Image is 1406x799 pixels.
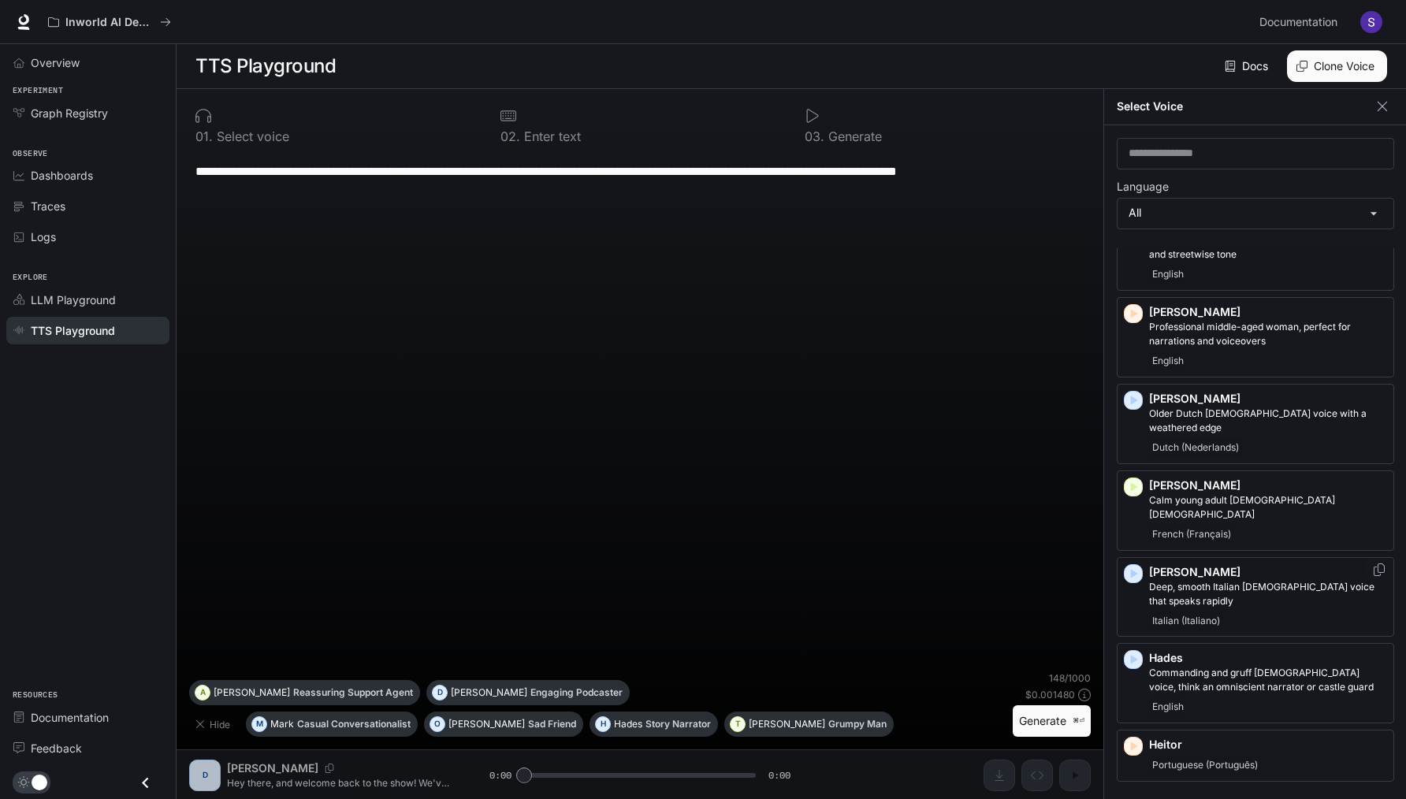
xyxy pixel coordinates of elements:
p: [PERSON_NAME] [448,719,525,729]
span: English [1149,697,1187,716]
p: Grumpy Man [828,719,887,729]
div: T [731,712,745,737]
p: Male with a fast-talking, emphatic and streetwise tone [1149,233,1387,262]
div: H [596,712,610,737]
a: LLM Playground [6,286,169,314]
span: Feedback [31,740,82,756]
p: Reassuring Support Agent [293,688,413,697]
span: Dutch (Nederlands) [1149,438,1242,457]
a: Logs [6,223,169,251]
p: Engaging Podcaster [530,688,623,697]
div: All [1118,199,1393,229]
button: Copy Voice ID [1371,563,1387,576]
a: Overview [6,49,169,76]
p: Generate [824,130,882,143]
button: Clone Voice [1287,50,1387,82]
p: Calm young adult French male [1149,493,1387,522]
button: HHadesStory Narrator [590,712,718,737]
button: A[PERSON_NAME]Reassuring Support Agent [189,680,420,705]
button: All workspaces [41,6,178,38]
p: [PERSON_NAME] [1149,391,1387,407]
span: TTS Playground [31,322,115,339]
p: 0 2 . [500,130,520,143]
p: $ 0.001480 [1025,688,1075,701]
span: Italian (Italiano) [1149,611,1223,630]
p: 148 / 1000 [1049,671,1091,685]
p: Sad Friend [528,719,576,729]
span: French (Français) [1149,525,1234,544]
p: Heitor [1149,737,1387,753]
p: [PERSON_NAME] [1149,478,1387,493]
button: D[PERSON_NAME]Engaging Podcaster [426,680,630,705]
p: Language [1117,181,1169,192]
button: Generate⌘⏎ [1013,705,1091,738]
a: Feedback [6,734,169,762]
p: Professional middle-aged woman, perfect for narrations and voiceovers [1149,320,1387,348]
button: Close drawer [128,767,163,799]
p: 0 1 . [195,130,213,143]
span: Traces [31,198,65,214]
p: Story Narrator [645,719,711,729]
p: Inworld AI Demos [65,16,154,29]
p: Hades [614,719,642,729]
a: Documentation [6,704,169,731]
p: Casual Conversationalist [297,719,411,729]
p: Mark [270,719,294,729]
p: [PERSON_NAME] [1149,564,1387,580]
span: Portuguese (Português) [1149,756,1261,775]
div: M [252,712,266,737]
p: Deep, smooth Italian male voice that speaks rapidly [1149,580,1387,608]
button: O[PERSON_NAME]Sad Friend [424,712,583,737]
span: LLM Playground [31,292,116,308]
span: Logs [31,229,56,245]
div: A [195,680,210,705]
div: O [430,712,444,737]
p: [PERSON_NAME] [1149,304,1387,320]
span: English [1149,265,1187,284]
p: [PERSON_NAME] [214,688,290,697]
p: 0 3 . [805,130,824,143]
p: Select voice [213,130,289,143]
div: D [433,680,447,705]
span: Dashboards [31,167,93,184]
p: Hades [1149,650,1387,666]
button: User avatar [1356,6,1387,38]
h1: TTS Playground [195,50,336,82]
span: Graph Registry [31,105,108,121]
p: ⌘⏎ [1073,716,1084,726]
span: English [1149,351,1187,370]
button: T[PERSON_NAME]Grumpy Man [724,712,894,737]
p: [PERSON_NAME] [451,688,527,697]
img: User avatar [1360,11,1382,33]
span: Documentation [1259,13,1337,32]
a: Graph Registry [6,99,169,127]
p: Commanding and gruff male voice, think an omniscient narrator or castle guard [1149,666,1387,694]
p: Older Dutch male voice with a weathered edge [1149,407,1387,435]
a: Dashboards [6,162,169,189]
p: Enter text [520,130,581,143]
span: Documentation [31,709,109,726]
span: Dark mode toggle [32,773,47,790]
a: TTS Playground [6,317,169,344]
button: Hide [189,712,240,737]
button: MMarkCasual Conversationalist [246,712,418,737]
a: Documentation [1253,6,1349,38]
span: Overview [31,54,80,71]
a: Docs [1222,50,1274,82]
a: Traces [6,192,169,220]
p: [PERSON_NAME] [749,719,825,729]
